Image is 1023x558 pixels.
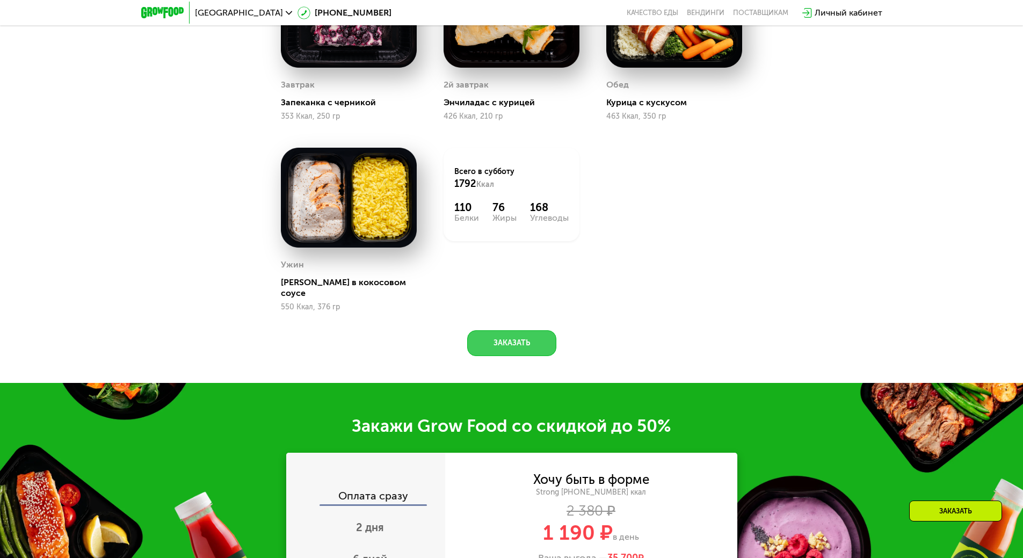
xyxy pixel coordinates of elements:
div: Жиры [492,214,517,222]
div: Обед [606,77,629,93]
div: поставщикам [733,9,788,17]
div: Запеканка с черникой [281,97,425,108]
a: [PHONE_NUMBER] [298,6,391,19]
div: Личный кабинет [815,6,882,19]
div: Strong [PHONE_NUMBER] ккал [445,488,737,497]
div: Хочу быть в форме [533,474,649,485]
div: [PERSON_NAME] в кокосовом соусе [281,277,425,299]
div: 2 380 ₽ [445,505,737,517]
div: 110 [454,201,479,214]
div: Завтрак [281,77,315,93]
button: Заказать [467,330,556,356]
span: в день [613,532,639,542]
a: Качество еды [627,9,678,17]
div: 353 Ккал, 250 гр [281,112,417,121]
div: Ужин [281,257,304,273]
div: Белки [454,214,479,222]
div: 2й завтрак [444,77,489,93]
div: Энчиладас с курицей [444,97,588,108]
div: 550 Ккал, 376 гр [281,303,417,311]
span: 1792 [454,178,476,190]
span: [GEOGRAPHIC_DATA] [195,9,283,17]
div: 168 [530,201,569,214]
div: 426 Ккал, 210 гр [444,112,579,121]
div: Курица с кускусом [606,97,751,108]
div: 76 [492,201,517,214]
span: Ккал [476,180,494,189]
span: 2 дня [356,521,384,534]
div: Всего в субботу [454,166,569,190]
div: Углеводы [530,214,569,222]
a: Вендинги [687,9,724,17]
div: Оплата сразу [287,490,445,504]
div: 463 Ккал, 350 гр [606,112,742,121]
span: 1 190 ₽ [543,520,613,545]
div: Заказать [909,501,1002,521]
